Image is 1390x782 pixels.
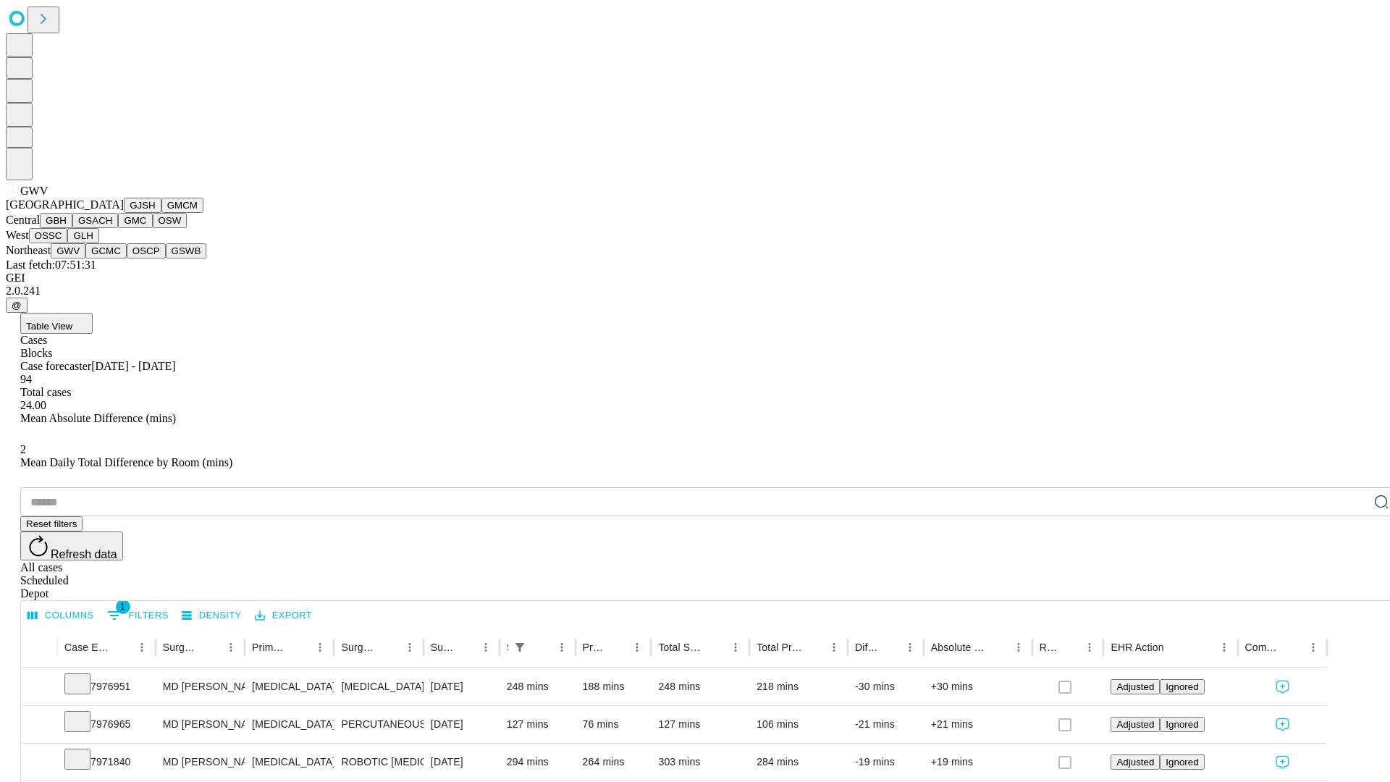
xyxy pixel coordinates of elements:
[931,744,1025,781] div: +19 mins
[510,637,530,657] button: Show filters
[1111,754,1160,770] button: Adjusted
[627,637,647,657] button: Menu
[658,706,742,743] div: 127 mins
[507,668,568,705] div: 248 mins
[28,675,50,700] button: Expand
[725,637,746,657] button: Menu
[1283,637,1303,657] button: Sort
[1079,637,1100,657] button: Menu
[341,744,416,781] div: ROBOTIC [MEDICAL_DATA] PARTIAL [MEDICAL_DATA] REMOVAL OF TERMINAL [MEDICAL_DATA]
[6,244,51,256] span: Northeast
[1160,754,1204,770] button: Ignored
[20,531,123,560] button: Refresh data
[29,228,68,243] button: OSSC
[431,744,492,781] div: [DATE]
[85,243,127,258] button: GCMC
[20,360,91,372] span: Case forecaster
[26,518,77,529] span: Reset filters
[28,750,50,775] button: Expand
[20,373,32,385] span: 94
[111,637,132,657] button: Sort
[1166,719,1198,730] span: Ignored
[201,637,221,657] button: Sort
[341,706,416,743] div: PERCUTANEOUS ARTERIAL TRANSLUMINAL MECHANICAL [MEDICAL_DATA] AND/OR INFUSION OF [MEDICAL_DATA],IN...
[824,637,844,657] button: Menu
[855,744,917,781] div: -19 mins
[20,386,71,398] span: Total cases
[1111,679,1160,694] button: Adjusted
[931,668,1025,705] div: +30 mins
[900,637,920,657] button: Menu
[124,198,161,213] button: GJSH
[507,744,568,781] div: 294 mins
[166,243,207,258] button: GSWB
[6,272,1384,285] div: GEI
[757,668,841,705] div: 218 mins
[1303,637,1323,657] button: Menu
[1116,719,1154,730] span: Adjusted
[20,399,46,411] span: 24.00
[290,637,310,657] button: Sort
[658,642,704,653] div: Total Scheduled Duration
[757,642,802,653] div: Total Predicted Duration
[455,637,476,657] button: Sort
[252,668,327,705] div: [MEDICAL_DATA]
[51,243,85,258] button: GWV
[1111,717,1160,732] button: Adjusted
[507,706,568,743] div: 127 mins
[510,637,530,657] div: 1 active filter
[163,642,199,653] div: Surgeon Name
[931,642,987,653] div: Absolute Difference
[431,642,454,653] div: Surgery Date
[757,706,841,743] div: 106 mins
[6,198,124,211] span: [GEOGRAPHIC_DATA]
[51,548,117,560] span: Refresh data
[583,706,644,743] div: 76 mins
[552,637,572,657] button: Menu
[880,637,900,657] button: Sort
[507,642,508,653] div: Scheduled In Room Duration
[252,642,288,653] div: Primary Service
[163,744,237,781] div: MD [PERSON_NAME] [PERSON_NAME]
[1059,637,1079,657] button: Sort
[20,185,48,197] span: GWV
[6,229,29,241] span: West
[341,668,416,705] div: [MEDICAL_DATA] SPINE ANTERIOR CERVICAL
[400,637,420,657] button: Menu
[431,668,492,705] div: [DATE]
[163,706,237,743] div: MD [PERSON_NAME]
[583,642,606,653] div: Predicted In Room Duration
[64,744,148,781] div: 7971840
[607,637,627,657] button: Sort
[252,744,327,781] div: [MEDICAL_DATA]
[20,456,232,468] span: Mean Daily Total Difference by Room (mins)
[251,605,316,627] button: Export
[1008,637,1029,657] button: Menu
[163,668,237,705] div: MD [PERSON_NAME] [PERSON_NAME] Md
[40,213,72,228] button: GBH
[705,637,725,657] button: Sort
[658,744,742,781] div: 303 mins
[64,642,110,653] div: Case Epic Id
[1160,717,1204,732] button: Ignored
[1116,681,1154,692] span: Adjusted
[178,605,245,627] button: Density
[67,228,98,243] button: GLH
[658,668,742,705] div: 248 mins
[64,668,148,705] div: 7976951
[118,213,152,228] button: GMC
[6,214,40,226] span: Central
[1166,757,1198,768] span: Ignored
[1245,642,1281,653] div: Comments
[1160,679,1204,694] button: Ignored
[1040,642,1058,653] div: Resolved in EHR
[12,300,22,311] span: @
[757,744,841,781] div: 284 mins
[6,298,28,313] button: @
[132,637,152,657] button: Menu
[221,637,241,657] button: Menu
[20,313,93,334] button: Table View
[988,637,1008,657] button: Sort
[310,637,330,657] button: Menu
[379,637,400,657] button: Sort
